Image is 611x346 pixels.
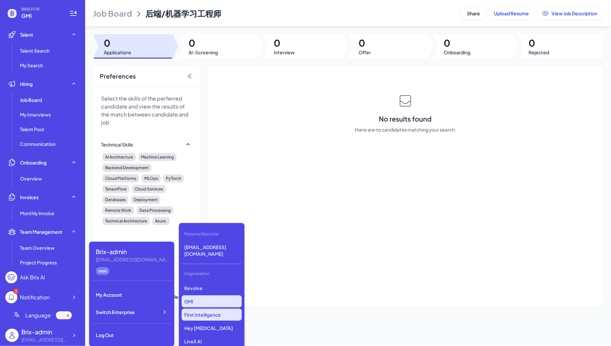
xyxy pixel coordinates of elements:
[102,196,128,204] div: Databases
[152,217,170,225] div: Azure.
[182,241,242,260] p: [EMAIL_ADDRESS][DOMAIN_NAME]
[102,164,151,172] div: Backend Development
[21,327,68,336] div: Brix-admin
[20,111,51,118] span: My Interviews
[20,81,33,87] span: Hiring
[104,49,131,56] span: Applications
[5,329,19,342] img: user_logo.png
[274,49,295,56] span: Interview
[102,174,139,182] div: Cloud Platforms
[182,282,242,294] p: Revolve
[189,49,218,56] span: AI-Screening
[20,293,50,301] div: Notification
[100,72,136,81] span: Preferences
[488,7,535,20] button: Upload Resume
[20,210,55,216] span: Monthly invoice
[20,62,43,69] span: My Search
[101,141,133,148] div: Technical Skills
[21,336,68,343] div: flora@joinbrix.com
[21,7,61,12] span: BRIX FOR
[21,12,61,20] span: GMI
[20,159,47,166] span: Onboarding
[104,37,131,49] span: 0
[163,174,184,182] div: PyTorch
[145,8,221,18] span: 后端/机器学习工程师
[96,309,135,315] span: Switch Enterprise
[529,49,549,56] span: Rejected
[92,328,172,342] div: Log Out
[274,37,295,49] span: 0
[359,49,371,56] span: Offer
[494,10,529,16] span: Upload Resume
[142,174,161,182] div: MLOps
[25,311,51,319] span: Language
[182,309,242,321] p: First Intelligence
[467,10,480,16] span: Share
[461,7,486,20] button: Share
[20,175,42,182] span: Overview
[13,289,19,294] div: 3
[20,273,45,281] div: Ask Brix AI
[20,47,50,54] span: Talent Search
[444,49,470,56] span: Onboarding
[359,37,371,49] span: 0
[102,185,129,193] div: TensorFlow
[102,153,136,161] div: AI Architecture
[102,206,134,214] div: Remote Work
[20,244,55,251] span: Team Overview
[379,114,432,124] span: No results found
[132,185,166,193] div: Cloud Services
[137,206,173,214] div: Data Processing
[131,196,160,204] div: Deployment
[444,37,470,49] span: 0
[551,10,597,16] span: View Job Description
[20,97,42,103] span: Job Board
[182,295,242,307] p: GMI
[102,217,150,225] div: Technical Architecture
[96,247,169,256] div: Brix-admin
[182,268,242,279] div: Organization
[182,322,242,334] p: Hey [MEDICAL_DATA]
[355,126,456,133] span: there are no candidates matching your search.
[20,259,57,266] span: Project Progress
[20,31,33,38] span: Talent
[101,241,128,248] div: Background
[96,256,169,263] div: flora@joinbrix.com
[93,8,132,19] span: Job Board
[20,126,44,133] span: Talent Pool
[20,194,39,200] span: Invoices
[96,267,109,275] div: root
[138,153,177,161] div: Machine Learning
[92,287,172,302] div: My Account
[20,228,63,235] span: Team Management
[20,141,56,147] span: Communication
[182,228,242,240] div: Personal Recruiter
[101,95,192,127] p: Select the skills of the perferred candidate and view the results of the match between candidate ...
[537,7,603,20] button: View Job Description
[529,37,549,49] span: 0
[189,37,218,49] span: 0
